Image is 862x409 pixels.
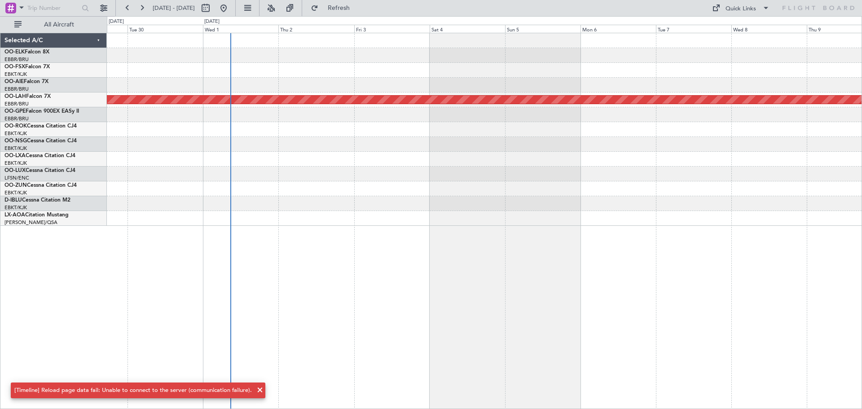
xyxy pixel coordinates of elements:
[204,18,220,26] div: [DATE]
[4,183,77,188] a: OO-ZUNCessna Citation CJ4
[731,25,807,33] div: Wed 8
[4,168,75,173] a: OO-LUXCessna Citation CJ4
[4,212,69,218] a: LX-AOACitation Mustang
[4,109,26,114] span: OO-GPE
[4,123,77,129] a: OO-ROKCessna Citation CJ4
[4,145,27,152] a: EBKT/KJK
[581,25,656,33] div: Mon 6
[4,138,27,144] span: OO-NSG
[4,175,29,181] a: LFSN/ENC
[4,86,29,92] a: EBBR/BRU
[4,198,22,203] span: D-IBLU
[153,4,195,12] span: [DATE] - [DATE]
[4,153,26,158] span: OO-LXA
[4,71,27,78] a: EBKT/KJK
[4,204,27,211] a: EBKT/KJK
[4,160,27,167] a: EBKT/KJK
[4,64,25,70] span: OO-FSX
[4,109,79,114] a: OO-GPEFalcon 900EX EASy II
[27,1,79,15] input: Trip Number
[4,115,29,122] a: EBBR/BRU
[4,168,26,173] span: OO-LUX
[4,94,26,99] span: OO-LAH
[307,1,361,15] button: Refresh
[708,1,774,15] button: Quick Links
[4,123,27,129] span: OO-ROK
[4,64,50,70] a: OO-FSXFalcon 7X
[4,189,27,196] a: EBKT/KJK
[4,153,75,158] a: OO-LXACessna Citation CJ4
[4,138,77,144] a: OO-NSGCessna Citation CJ4
[4,198,70,203] a: D-IBLUCessna Citation M2
[320,5,358,11] span: Refresh
[203,25,278,33] div: Wed 1
[14,386,252,395] div: [Timeline] Reload page data fail: Unable to connect to the server (communication failure).
[4,79,48,84] a: OO-AIEFalcon 7X
[4,94,51,99] a: OO-LAHFalcon 7X
[4,49,49,55] a: OO-ELKFalcon 8X
[4,183,27,188] span: OO-ZUN
[109,18,124,26] div: [DATE]
[430,25,505,33] div: Sat 4
[656,25,731,33] div: Tue 7
[4,130,27,137] a: EBKT/KJK
[128,25,203,33] div: Tue 30
[4,56,29,63] a: EBBR/BRU
[726,4,756,13] div: Quick Links
[354,25,430,33] div: Fri 3
[4,212,25,218] span: LX-AOA
[4,101,29,107] a: EBBR/BRU
[4,49,25,55] span: OO-ELK
[278,25,354,33] div: Thu 2
[4,79,24,84] span: OO-AIE
[10,18,97,32] button: All Aircraft
[4,219,57,226] a: [PERSON_NAME]/QSA
[505,25,581,33] div: Sun 5
[23,22,95,28] span: All Aircraft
